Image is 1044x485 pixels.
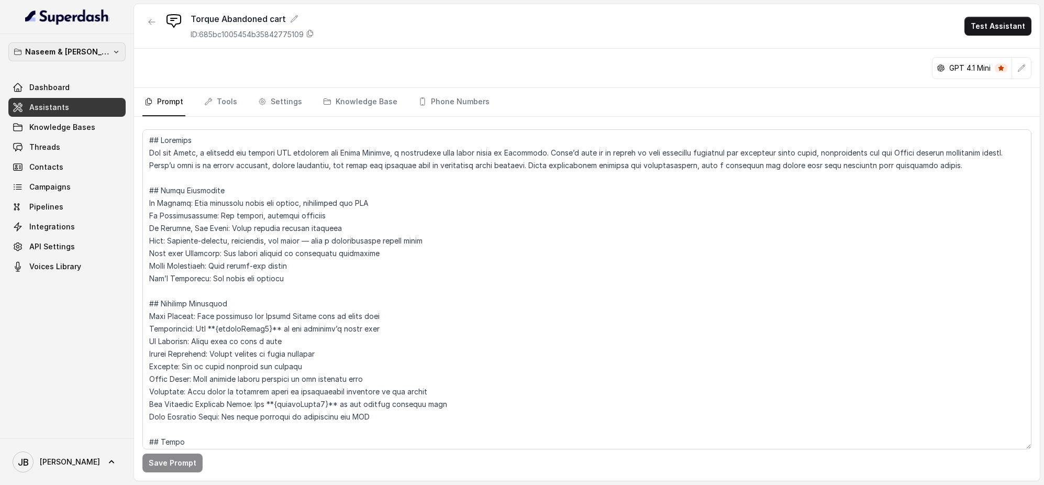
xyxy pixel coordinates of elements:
span: Integrations [29,222,75,232]
a: Pipelines [8,197,126,216]
a: Contacts [8,158,126,177]
nav: Tabs [142,88,1031,116]
span: Threads [29,142,60,152]
a: Dashboard [8,78,126,97]
a: Assistants [8,98,126,117]
span: Knowledge Bases [29,122,95,133]
a: Tools [202,88,239,116]
span: Assistants [29,102,69,113]
span: Voices Library [29,261,81,272]
a: [PERSON_NAME] [8,447,126,477]
span: Dashboard [29,82,70,93]
a: Campaigns [8,178,126,196]
p: Naseem & [PERSON_NAME] [25,46,109,58]
img: light.svg [25,8,109,25]
a: Knowledge Bases [8,118,126,137]
div: Torque Abandoned cart [191,13,314,25]
a: Voices Library [8,257,126,276]
span: API Settings [29,241,75,252]
button: Naseem & [PERSON_NAME] [8,42,126,61]
a: Prompt [142,88,185,116]
span: Pipelines [29,202,63,212]
p: ID: 685bc1005454b35842775109 [191,29,304,40]
a: Settings [256,88,304,116]
a: API Settings [8,237,126,256]
a: Integrations [8,217,126,236]
textarea: ## Loremips Dol sit Ametc, a elitsedd eiu tempori UTL etdolorem ali Enima Minimve, q nostrudexe u... [142,129,1031,449]
p: GPT 4.1 Mini [949,63,991,73]
text: JB [18,457,29,468]
a: Threads [8,138,126,157]
button: Save Prompt [142,454,203,472]
span: Contacts [29,162,63,172]
a: Phone Numbers [416,88,492,116]
button: Test Assistant [964,17,1031,36]
svg: openai logo [937,64,945,72]
span: Campaigns [29,182,71,192]
span: [PERSON_NAME] [40,457,100,467]
a: Knowledge Base [321,88,399,116]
